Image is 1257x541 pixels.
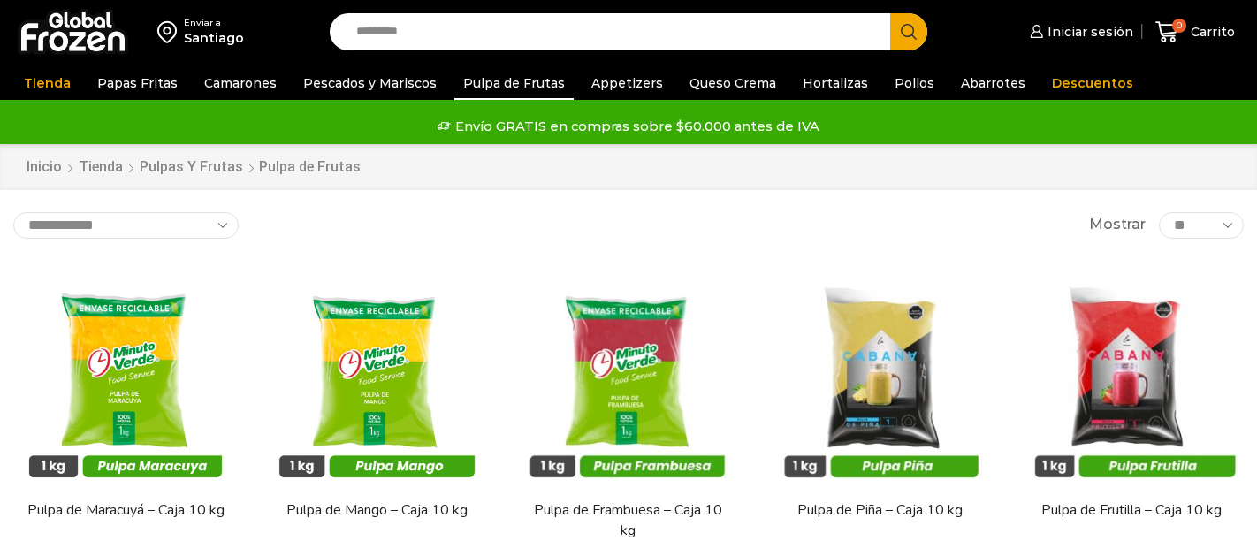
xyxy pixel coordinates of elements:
a: Appetizers [583,66,672,100]
a: Camarones [195,66,286,100]
h1: Pulpa de Frutas [259,158,361,175]
a: Pollos [886,66,943,100]
a: Pulpa de Maracuyá – Caja 10 kg [25,500,227,521]
span: Carrito [1186,23,1235,41]
a: Inicio [26,157,63,178]
a: Papas Fritas [88,66,187,100]
a: Pulpa de Piña – Caja 10 kg [779,500,981,521]
a: Descuentos [1043,66,1142,100]
div: Enviar a [184,17,244,29]
span: 0 [1172,19,1186,33]
a: Pulpa de Mango – Caja 10 kg [276,500,478,521]
a: Pulpa de Frutilla – Caja 10 kg [1030,500,1232,521]
span: Iniciar sesión [1043,23,1133,41]
button: Search button [890,13,927,50]
a: Hortalizas [794,66,877,100]
a: Pulpas y Frutas [139,157,244,178]
a: Queso Crema [681,66,785,100]
a: Pulpa de Frutas [454,66,574,100]
img: address-field-icon.svg [157,17,184,47]
a: Pescados y Mariscos [294,66,446,100]
a: Pulpa de Frambuesa – Caja 10 kg [528,500,730,541]
span: Mostrar [1089,215,1146,235]
a: Abarrotes [952,66,1034,100]
select: Pedido de la tienda [13,212,239,239]
a: 0 Carrito [1151,11,1239,53]
a: Iniciar sesión [1025,14,1133,50]
a: Tienda [15,66,80,100]
div: Santiago [184,29,244,47]
a: Tienda [78,157,124,178]
nav: Breadcrumb [26,157,361,178]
